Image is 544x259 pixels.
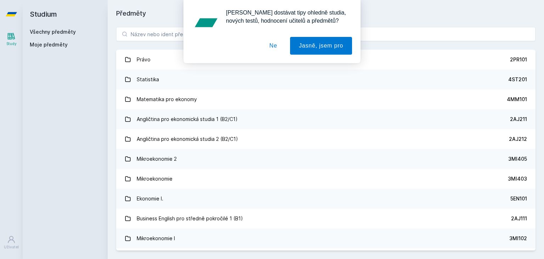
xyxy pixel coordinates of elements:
[137,192,163,206] div: Ekonomie I.
[510,116,527,123] div: 2AJ211
[137,72,159,87] div: Statistika
[137,112,238,126] div: Angličtina pro ekonomická studia 1 (B2/C1)
[509,136,527,143] div: 2AJ212
[116,129,535,149] a: Angličtina pro ekonomická studia 2 (B2/C1) 2AJ212
[116,70,535,89] a: Statistika 4ST201
[116,109,535,129] a: Angličtina pro ekonomická studia 1 (B2/C1) 2AJ211
[509,235,527,242] div: 3MI102
[507,96,527,103] div: 4MM101
[116,189,535,209] a: Ekonomie I. 5EN101
[137,172,172,186] div: Mikroekonomie
[4,244,19,250] div: Uživatel
[220,9,352,25] div: [PERSON_NAME] dostávat tipy ohledně studia, nových testů, hodnocení učitelů a předmětů?
[137,231,175,246] div: Mikroekonomie I
[192,9,220,37] img: notification icon
[510,195,527,202] div: 5EN101
[116,209,535,228] a: Business English pro středně pokročilé 1 (B1) 2AJ111
[1,232,21,253] a: Uživatel
[116,228,535,248] a: Mikroekonomie I 3MI102
[508,76,527,83] div: 4ST201
[116,149,535,169] a: Mikroekonomie 2 3MI405
[261,37,286,55] button: Ne
[137,132,238,146] div: Angličtina pro ekonomická studia 2 (B2/C1)
[511,215,527,222] div: 2AJ111
[137,152,177,166] div: Mikroekonomie 2
[508,155,527,162] div: 3MI405
[137,92,197,106] div: Matematika pro ekonomy
[137,211,243,226] div: Business English pro středně pokročilé 1 (B1)
[116,89,535,109] a: Matematika pro ekonomy 4MM101
[290,37,352,55] button: Jasně, jsem pro
[116,169,535,189] a: Mikroekonomie 3MI403
[508,175,527,182] div: 3MI403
